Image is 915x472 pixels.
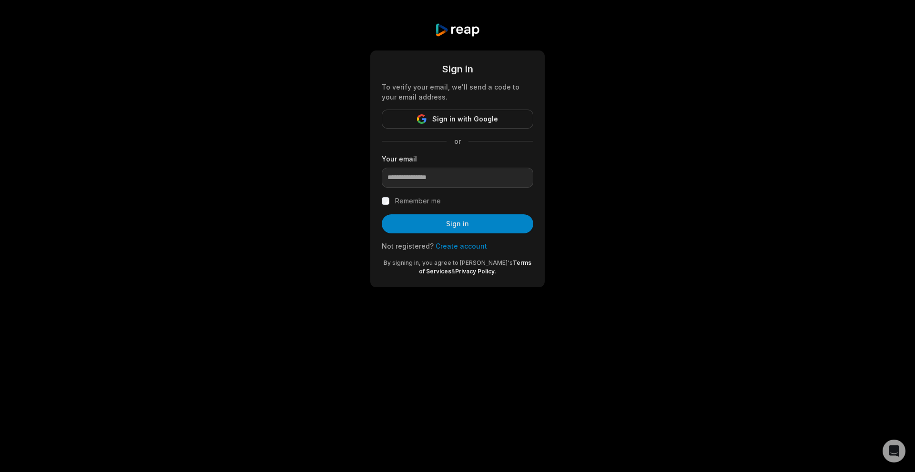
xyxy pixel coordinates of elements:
span: Sign in with Google [432,113,498,125]
div: Open Intercom Messenger [883,440,905,462]
button: Sign in with Google [382,110,533,129]
div: Sign in [382,62,533,76]
a: Terms of Services [419,259,531,275]
span: Not registered? [382,242,434,250]
label: Remember me [395,195,441,207]
button: Sign in [382,214,533,233]
span: or [447,136,468,146]
span: By signing in, you agree to [PERSON_NAME]'s [384,259,513,266]
img: reap [435,23,480,37]
a: Privacy Policy [455,268,495,275]
label: Your email [382,154,533,164]
a: Create account [436,242,487,250]
div: To verify your email, we'll send a code to your email address. [382,82,533,102]
span: . [495,268,496,275]
span: & [451,268,455,275]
